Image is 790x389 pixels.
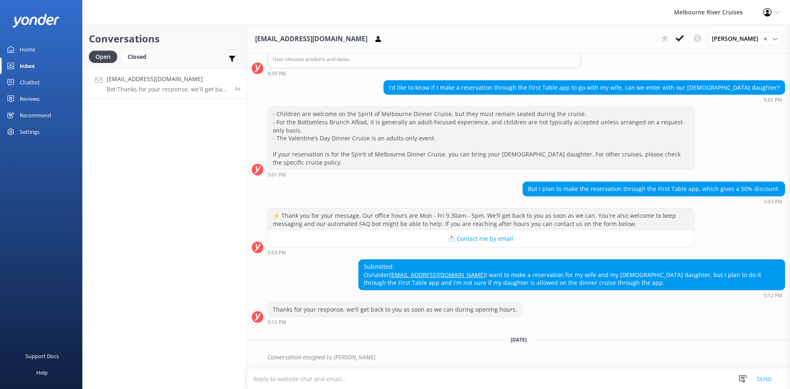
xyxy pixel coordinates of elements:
[20,41,35,58] div: Home
[273,55,576,63] p: User chooses products and dates.
[235,85,240,92] span: Oct 02 2025 05:12pm (UTC +11:00) Australia/Sydney
[107,75,228,84] h4: [EMAIL_ADDRESS][DOMAIN_NAME]
[268,231,694,247] button: 📩 Contact me by email
[359,260,785,290] div: Submitted: Osnaider I want to make a reservation for my wife and my [DEMOGRAPHIC_DATA] daughter, ...
[121,51,153,63] div: Closed
[358,292,785,298] div: Oct 02 2025 05:12pm (UTC +11:00) Australia/Sydney
[384,81,785,95] div: I'd like to know if I make a reservation through the First Table app to go with my wife, can we e...
[523,198,785,204] div: Oct 02 2025 05:03pm (UTC +11:00) Australia/Sydney
[89,51,117,63] div: Open
[20,123,39,140] div: Settings
[20,74,40,91] div: Chatbot
[763,35,767,43] span: ✕
[26,348,59,364] div: Support Docs
[12,14,60,28] img: yonder-white-logo.png
[267,320,286,325] strong: 5:12 PM
[121,52,157,61] a: Closed
[107,86,228,93] p: Bot: Thanks for your response, we'll get back to you as soon as we can during opening hours.
[267,71,286,76] strong: 4:59 PM
[712,34,763,43] span: [PERSON_NAME]
[252,350,785,364] div: 2025-10-05T22:11:49.157
[20,58,35,74] div: Inbox
[267,319,523,325] div: Oct 02 2025 05:12pm (UTC +11:00) Australia/Sydney
[255,34,367,44] h3: [EMAIL_ADDRESS][DOMAIN_NAME]
[523,182,785,196] div: But I plan to make the reservation through the First Table app, which gives a 50% discount.
[268,107,694,169] div: - Children are welcome on the Spirit of Melbourne Dinner Cruise, but they must remain seated duri...
[89,31,240,47] h2: Conversations
[764,98,782,102] strong: 5:01 PM
[83,68,246,99] a: [EMAIL_ADDRESS][DOMAIN_NAME]Bot:Thanks for your response, we'll get back to you as soon as we can...
[389,271,486,279] a: [EMAIL_ADDRESS][DOMAIN_NAME]
[267,250,286,255] strong: 5:03 PM
[20,107,51,123] div: Recommend
[268,209,694,231] div: ⚡ Thank you for your message. Our office hours are Mon - Fri 9.30am - 5pm. We'll get back to you ...
[267,70,581,76] div: Oct 02 2025 04:59pm (UTC +11:00) Australia/Sydney
[36,364,48,381] div: Help
[764,199,782,204] strong: 5:03 PM
[267,249,694,255] div: Oct 02 2025 05:03pm (UTC +11:00) Australia/Sydney
[267,172,694,177] div: Oct 02 2025 05:01pm (UTC +11:00) Australia/Sydney
[708,32,782,45] div: Assign User
[89,52,121,61] a: Open
[506,336,532,343] span: [DATE]
[267,172,286,177] strong: 5:01 PM
[20,91,39,107] div: Reviews
[268,303,522,317] div: Thanks for your response, we'll get back to you as soon as we can during opening hours.
[267,350,785,364] div: Conversation assigned to [PERSON_NAME].
[764,293,782,298] strong: 5:12 PM
[383,97,785,102] div: Oct 02 2025 05:01pm (UTC +11:00) Australia/Sydney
